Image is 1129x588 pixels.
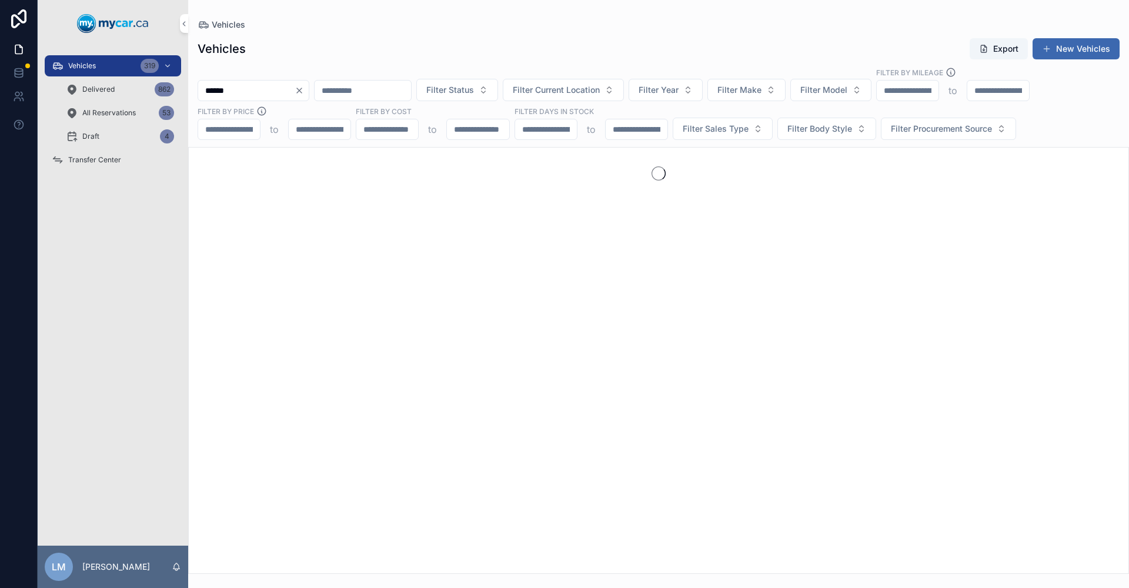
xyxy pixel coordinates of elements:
[160,129,174,143] div: 4
[683,123,749,135] span: Filter Sales Type
[155,82,174,96] div: 862
[587,122,596,136] p: to
[198,41,246,57] h1: Vehicles
[707,79,786,101] button: Select Button
[777,118,876,140] button: Select Button
[629,79,703,101] button: Select Button
[82,85,115,94] span: Delivered
[198,106,254,116] label: FILTER BY PRICE
[513,84,600,96] span: Filter Current Location
[970,38,1028,59] button: Export
[59,126,181,147] a: Draft4
[639,84,679,96] span: Filter Year
[212,19,245,31] span: Vehicles
[59,102,181,123] a: All Reservations53
[428,122,437,136] p: to
[141,59,159,73] div: 319
[717,84,761,96] span: Filter Make
[503,79,624,101] button: Select Button
[426,84,474,96] span: Filter Status
[38,47,188,186] div: scrollable content
[787,123,852,135] span: Filter Body Style
[77,14,149,33] img: App logo
[515,106,594,116] label: Filter Days In Stock
[891,123,992,135] span: Filter Procurement Source
[673,118,773,140] button: Select Button
[82,132,99,141] span: Draft
[295,86,309,95] button: Clear
[52,560,66,574] span: LM
[45,149,181,171] a: Transfer Center
[82,561,150,573] p: [PERSON_NAME]
[948,83,957,98] p: to
[159,106,174,120] div: 53
[800,84,847,96] span: Filter Model
[356,106,412,116] label: FILTER BY COST
[68,155,121,165] span: Transfer Center
[59,79,181,100] a: Delivered862
[270,122,279,136] p: to
[68,61,96,71] span: Vehicles
[198,19,245,31] a: Vehicles
[416,79,498,101] button: Select Button
[82,108,136,118] span: All Reservations
[45,55,181,76] a: Vehicles319
[876,67,943,78] label: Filter By Mileage
[1033,38,1120,59] button: New Vehicles
[790,79,871,101] button: Select Button
[881,118,1016,140] button: Select Button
